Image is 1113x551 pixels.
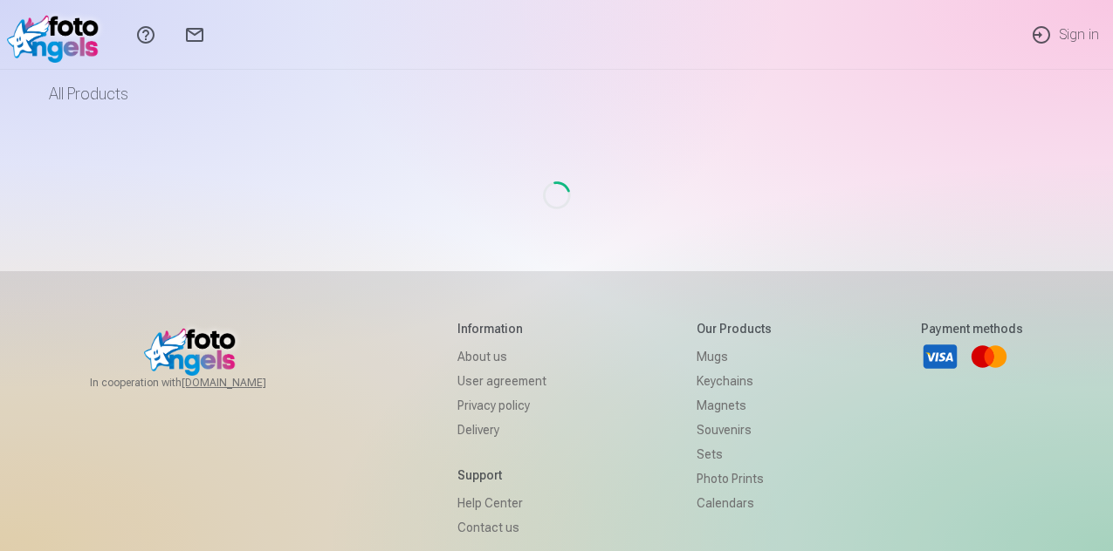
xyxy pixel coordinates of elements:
[697,369,772,393] a: Keychains
[921,337,959,376] a: Visa
[457,320,546,337] h5: Information
[457,369,546,393] a: User agreement
[457,344,546,369] a: About us
[457,491,546,515] a: Help Center
[697,393,772,418] a: Magnets
[457,466,546,484] h5: Support
[697,418,772,442] a: Souvenirs
[457,393,546,418] a: Privacy policy
[697,466,772,491] a: Photo prints
[457,515,546,540] a: Contact us
[697,320,772,337] h5: Our products
[921,320,1023,337] h5: Payment methods
[457,418,546,442] a: Delivery
[697,344,772,369] a: Mugs
[697,442,772,466] a: Sets
[7,7,107,63] img: /v1
[970,337,1008,376] a: Mastercard
[182,376,308,390] a: [DOMAIN_NAME]
[697,491,772,515] a: Calendars
[90,376,308,390] span: In cooperation with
